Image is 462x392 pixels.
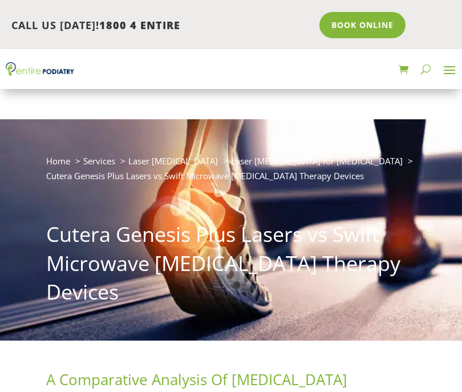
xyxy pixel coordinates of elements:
[319,12,406,38] a: Book Online
[11,18,311,33] p: CALL US [DATE]!
[83,155,115,167] a: Services
[46,153,416,192] nav: breadcrumb
[46,170,364,181] span: Cutera Genesis Plus Lasers vs Swift Microwave [MEDICAL_DATA] Therapy Devices
[99,18,180,32] span: 1800 4 ENTIRE
[231,155,403,167] a: Laser [MEDICAL_DATA] for [MEDICAL_DATA]
[128,155,218,167] a: Laser [MEDICAL_DATA]
[46,220,416,312] h1: Cutera Genesis Plus Lasers vs Swift Microwave [MEDICAL_DATA] Therapy Devices
[46,155,70,167] a: Home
